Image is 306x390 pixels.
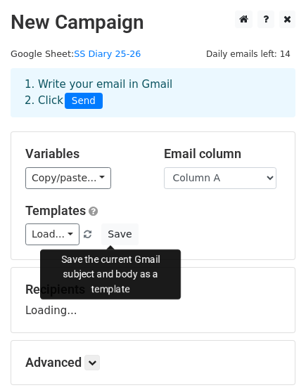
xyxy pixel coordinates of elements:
a: Copy/paste... [25,167,111,189]
h5: Recipients [25,282,281,297]
a: Load... [25,223,79,245]
button: Save [101,223,138,245]
a: Daily emails left: 14 [201,48,295,59]
a: Templates [25,203,86,218]
small: Google Sheet: [11,48,141,59]
h5: Advanced [25,355,281,370]
a: SS Diary 25-26 [74,48,141,59]
h5: Email column [164,146,281,162]
div: Save the current Gmail subject and body as a template [40,249,181,299]
span: Daily emails left: 14 [201,46,295,62]
h2: New Campaign [11,11,295,34]
h5: Variables [25,146,143,162]
span: Send [65,93,103,110]
div: Loading... [25,282,281,318]
div: 1. Write your email in Gmail 2. Click [14,77,292,109]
